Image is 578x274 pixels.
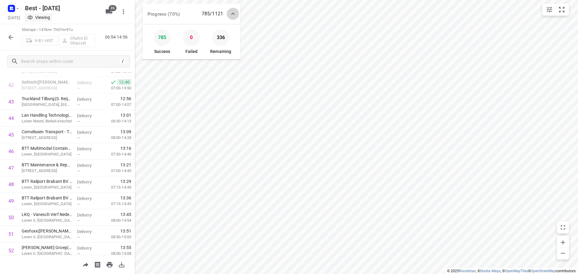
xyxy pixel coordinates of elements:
div: 42 [8,82,14,88]
p: BTT Railport Brabant BV - Jules Verneweg 81(Jolanda Krist) [22,178,72,184]
p: Delivery [77,245,99,251]
p: 07:00-14:45 [101,168,131,174]
span: 97u [66,27,73,32]
p: 336 [217,33,225,42]
p: 08:00-14:28 [101,135,131,141]
span: — [77,235,80,239]
p: 06:30-14:13 [101,118,131,124]
span: Print route [104,261,116,267]
p: Delivery [77,212,99,218]
p: Van Aarle Groep(Svenja van Hees) [22,245,72,251]
p: BTT Multimodal Container Solutions BV Tilburg - Geminiweg 51(Jolanda Krist) [22,145,72,151]
span: • [65,27,66,32]
div: 49 [8,198,14,204]
span: Progress (70%) [148,11,180,17]
span: — [77,136,80,140]
span: — [77,152,80,157]
span: 12:56 [120,96,131,102]
div: 48 [8,182,14,187]
svg: Done [110,79,116,85]
div: 51 [8,231,14,237]
p: 08:00-15:08 [101,251,131,257]
p: Remaining [210,48,231,55]
p: 785 [158,33,166,42]
span: 13:29 [120,178,131,184]
p: Loven, [GEOGRAPHIC_DATA] [22,184,72,190]
p: Delivery [77,195,99,202]
p: BTT Maintenance & Repair BV - Tilburg(Jolanda Krist) [22,162,72,168]
button: Fit zoom [556,4,568,16]
p: Delivery [77,229,99,235]
p: Loven II, [GEOGRAPHIC_DATA] [22,234,72,240]
span: — [77,119,80,124]
span: Download route [116,261,128,267]
span: — [77,103,80,107]
p: 07:15-14:45 [101,201,131,207]
p: Delivery [77,80,99,86]
span: — [77,86,80,91]
div: small contained button group [542,4,569,16]
p: 06:54-14:56 [105,34,130,40]
p: 0 [190,33,193,42]
p: 07:30-14:46 [101,151,131,157]
p: [STREET_ADDRESS] [22,85,72,91]
p: [GEOGRAPHIC_DATA], [GEOGRAPHIC_DATA] [22,102,72,108]
p: LKQ - Vanesch Verf Nederland - Tilburg(Claire Smits) [22,211,72,217]
p: Centaurusweg 148, Tilburg [22,135,72,141]
p: Delivery [77,179,99,185]
p: Truckland Tilburg(S. Reijnders) [22,96,72,102]
p: Loven, [GEOGRAPHIC_DATA] [22,151,72,157]
p: Delivery [77,146,99,152]
p: Loven, [GEOGRAPHIC_DATA] [22,201,72,207]
p: Success [154,48,170,55]
div: 43 [8,99,14,105]
p: 07:00-13:50 [101,85,131,91]
p: 08:30-15:00 [101,234,131,240]
p: 08:00-14:54 [101,217,131,223]
p: 55 stops • 147km • 7h37m [22,27,95,33]
p: Cornelissen Transport - Tilburg(Eric Hultermans) [22,129,72,135]
span: — [77,169,80,173]
span: 13:16 [120,145,131,151]
div: Viewing [27,14,50,20]
div: / [120,58,126,65]
p: 785/1121 [202,10,223,17]
div: 45 [8,132,14,138]
span: — [77,185,80,190]
span: — [77,218,80,223]
span: 13:45 [120,211,131,217]
span: — [77,251,80,256]
span: 13:01 [120,112,131,118]
a: OpenMapTiles [505,269,528,273]
p: Loven II, [GEOGRAPHIC_DATA] [22,251,72,257]
div: 47 [8,165,14,171]
p: Delivery [77,113,99,119]
span: — [77,202,80,206]
p: Loven II, [GEOGRAPHIC_DATA] [22,217,72,223]
p: Delivery [77,162,99,168]
p: Geofoxx(Marianne Hermans) [22,228,72,234]
a: Routetitan [459,269,476,273]
div: Progress (70%)785/1121 [143,4,240,24]
div: 44 [8,115,14,121]
p: Delivery [77,96,99,102]
p: BTT Railport Brabant BV - Jules Verneweg 83(Jolanda Krist) [22,195,72,201]
p: Failed [185,48,198,55]
button: 26 [103,6,115,18]
div: 52 [8,248,14,254]
li: © 2025 , © , © © contributors [447,269,576,273]
span: Print shipping labels [92,261,104,267]
p: 07:00-14:07 [101,102,131,108]
div: 46 [8,149,14,154]
p: Lan Handling Technologies - Berkel-Enschot(Alexander Branderhorst) [22,112,72,118]
span: 12:40 [117,79,131,85]
input: Search stops within route [21,57,120,66]
p: Delivery [77,129,99,135]
a: OpenStreetMap [531,269,556,273]
div: 50 [8,215,14,220]
span: 13:36 [120,195,131,201]
button: Map settings [543,4,555,16]
span: 13:09 [120,129,131,135]
p: Soiltech(Susanne van Brunschot) [22,79,72,85]
a: Stadia Maps [480,269,501,273]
